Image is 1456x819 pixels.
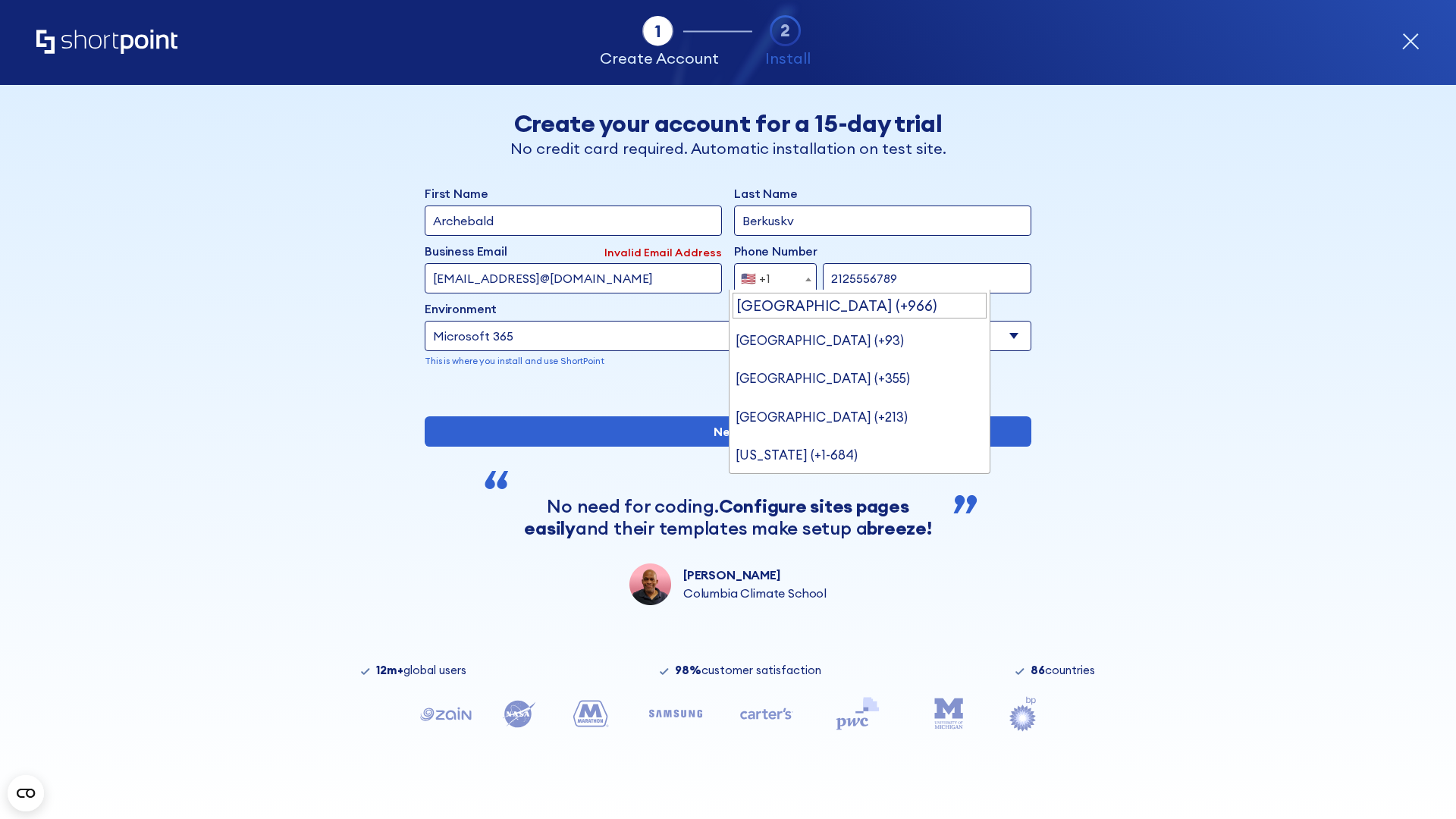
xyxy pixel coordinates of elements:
li: [US_STATE] (+1-684) [730,436,990,474]
li: [GEOGRAPHIC_DATA] (+213) [730,398,990,436]
button: Open CMP widget [8,775,44,811]
input: Search [733,293,987,318]
li: [GEOGRAPHIC_DATA] (+93) [730,322,990,359]
li: [GEOGRAPHIC_DATA] (+355) [730,359,990,397]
